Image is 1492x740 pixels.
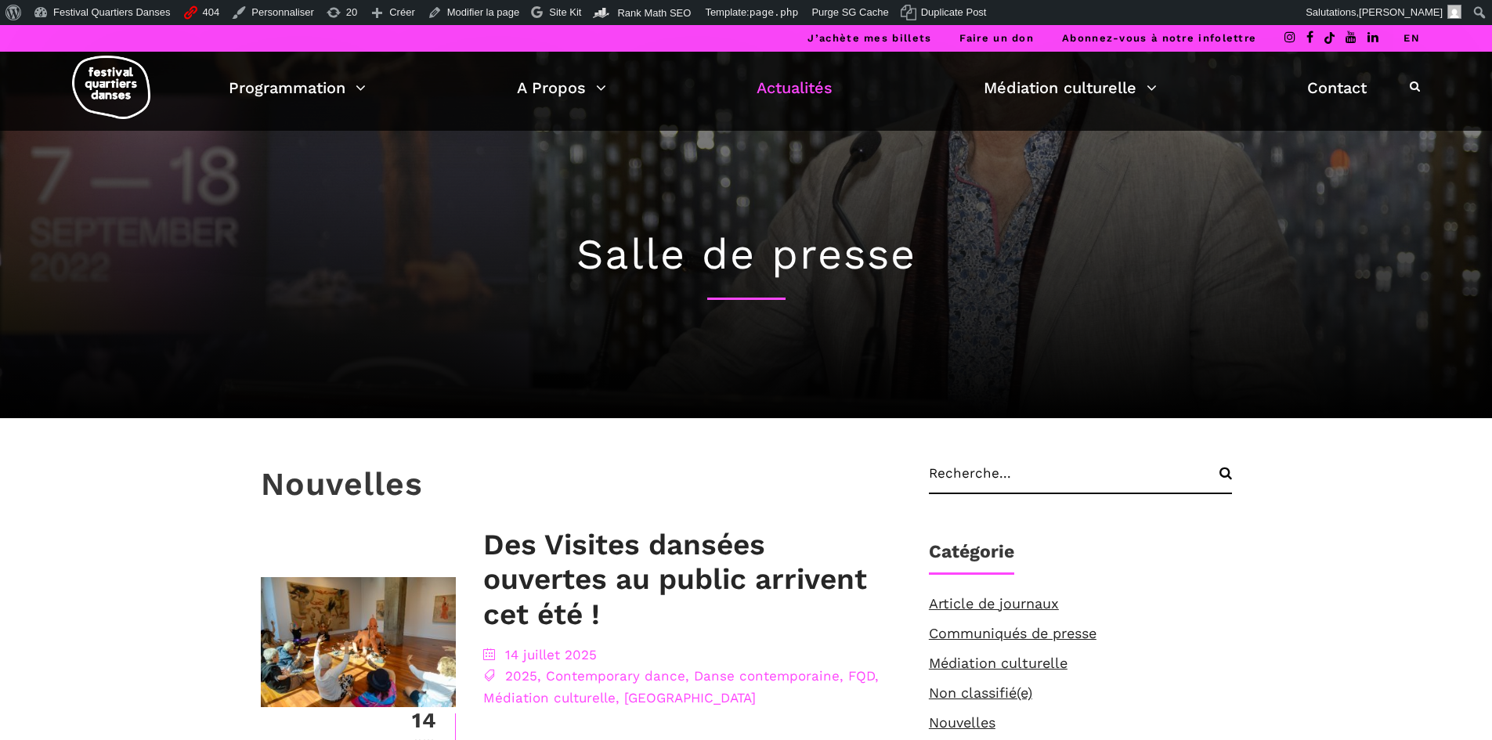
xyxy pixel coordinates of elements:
[261,577,457,707] img: 20240905-9595
[537,668,541,684] span: ,
[1359,6,1443,18] span: [PERSON_NAME]
[694,668,840,684] a: Danse contemporaine
[1307,74,1367,101] a: Contact
[1403,32,1420,44] a: EN
[929,655,1068,671] a: Médiation culturelle
[505,668,537,684] a: 2025
[261,465,423,504] h3: Nouvelles
[483,528,867,631] a: Des Visites dansées ouvertes au public arrivent cet été !
[505,647,597,662] a: 14 juillet 2025
[750,6,799,18] span: page.php
[929,541,1014,575] h1: Catégorie
[72,56,150,119] img: logo-fqd-med
[757,74,833,101] a: Actualités
[929,465,1232,494] input: Recherche...
[229,74,366,101] a: Programmation
[261,229,1232,280] h1: Salle de presse
[929,714,995,731] a: Nouvelles
[517,74,606,101] a: A Propos
[848,668,875,684] a: FQD
[1062,32,1256,44] a: Abonnez-vous à notre infolettre
[959,32,1034,44] a: Faire un don
[546,668,685,684] a: Contemporary dance
[409,710,439,731] div: 14
[616,690,620,706] span: ,
[929,625,1096,641] a: Communiqués de presse
[929,595,1059,612] a: Article de journaux
[984,74,1157,101] a: Médiation culturelle
[617,7,691,19] span: Rank Math SEO
[624,690,756,706] a: [GEOGRAPHIC_DATA]
[807,32,931,44] a: J’achète mes billets
[840,668,844,684] span: ,
[875,668,879,684] span: ,
[929,684,1032,701] a: Non classifié(e)
[549,6,581,18] span: Site Kit
[685,668,689,684] span: ,
[483,690,616,706] a: Médiation culturelle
